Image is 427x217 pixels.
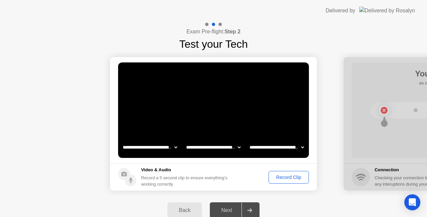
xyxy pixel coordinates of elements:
div: Back [169,207,200,213]
h4: Exam Pre-flight: [186,28,241,36]
div: Record Clip [271,175,307,180]
select: Available cameras [121,141,178,154]
div: Next [212,207,242,213]
div: Delivered by [326,7,355,15]
select: Available speakers [185,141,242,154]
div: Open Intercom Messenger [404,194,420,210]
b: Step 2 [225,29,241,34]
button: Record Clip [269,171,309,184]
h1: Test your Tech [179,36,248,52]
div: Record a 5 second clip to ensure everything’s working correctly [141,175,230,187]
h5: Video & Audio [141,167,230,173]
select: Available microphones [248,141,305,154]
img: Delivered by Rosalyn [359,7,415,14]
